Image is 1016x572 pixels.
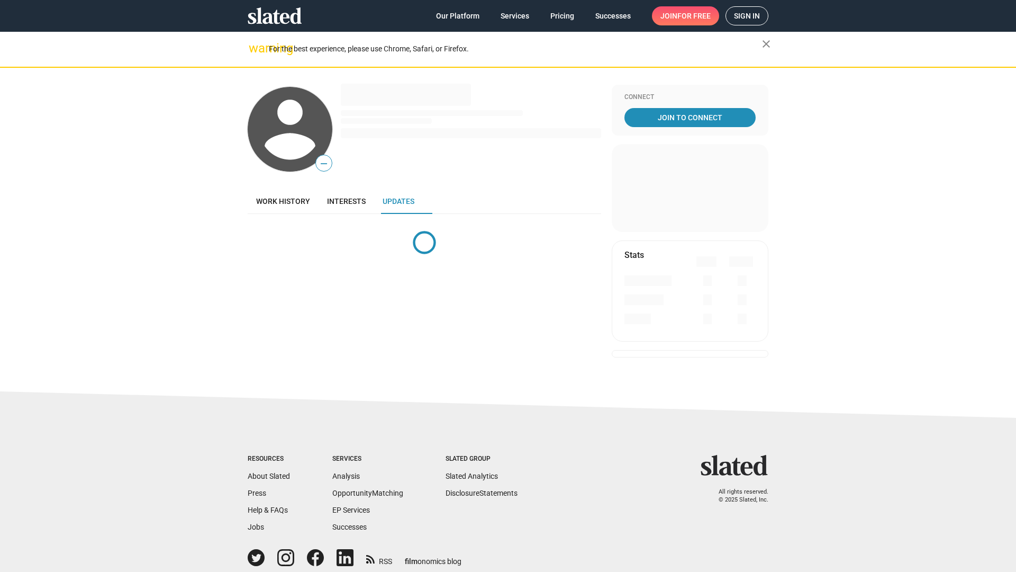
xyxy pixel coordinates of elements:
a: Press [248,489,266,497]
a: Work history [248,189,319,214]
div: Connect [624,93,756,102]
a: EP Services [332,506,370,514]
span: film [405,557,418,566]
a: DisclosureStatements [446,489,518,497]
span: Sign in [734,7,760,25]
mat-icon: close [760,38,773,50]
div: For the best experience, please use Chrome, Safari, or Firefox. [269,42,762,56]
a: Join To Connect [624,108,756,127]
a: Services [492,6,538,25]
a: Analysis [332,472,360,480]
span: Successes [595,6,631,25]
a: Help & FAQs [248,506,288,514]
a: Successes [587,6,639,25]
span: Services [501,6,529,25]
a: Pricing [542,6,583,25]
span: Join [660,6,711,25]
mat-card-title: Stats [624,249,644,261]
span: for free [677,6,711,25]
span: Pricing [550,6,574,25]
mat-icon: warning [249,42,261,55]
a: Updates [374,189,423,214]
span: Updates [383,197,414,205]
span: Our Platform [436,6,479,25]
a: Interests [319,189,374,214]
a: OpportunityMatching [332,489,403,497]
div: Services [332,455,403,463]
a: Joinfor free [652,6,719,25]
a: RSS [366,550,392,567]
a: Jobs [248,523,264,531]
span: Work history [256,197,310,205]
div: Resources [248,455,290,463]
a: Sign in [725,6,768,25]
a: About Slated [248,472,290,480]
a: Our Platform [428,6,488,25]
span: Join To Connect [627,108,754,127]
span: — [316,157,332,171]
span: Interests [327,197,366,205]
p: All rights reserved. © 2025 Slated, Inc. [707,488,768,504]
a: Slated Analytics [446,472,498,480]
a: Successes [332,523,367,531]
div: Slated Group [446,455,518,463]
a: filmonomics blog [405,548,461,567]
